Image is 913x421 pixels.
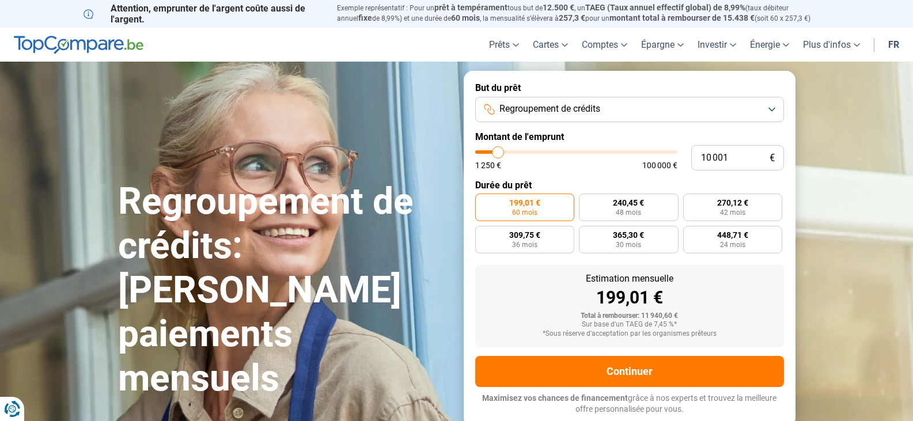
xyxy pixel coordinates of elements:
button: Regroupement de crédits [475,97,784,122]
span: prêt à tempérament [434,3,507,12]
a: Épargne [634,28,691,62]
button: Continuer [475,356,784,387]
a: fr [881,28,906,62]
span: 12.500 € [543,3,574,12]
span: fixe [358,13,372,22]
span: 60 mois [451,13,480,22]
a: Cartes [526,28,575,62]
span: Regroupement de crédits [499,103,600,115]
span: 48 mois [616,209,641,216]
h1: Regroupement de crédits: [PERSON_NAME] paiements mensuels [118,180,450,401]
img: TopCompare [14,36,143,54]
div: Total à rembourser: 11 940,60 € [484,312,775,320]
span: 240,45 € [613,199,644,207]
span: 100 000 € [642,161,677,169]
span: 24 mois [720,241,745,248]
span: Maximisez vos chances de financement [482,393,628,403]
span: montant total à rembourser de 15.438 € [609,13,755,22]
span: 30 mois [616,241,641,248]
label: Montant de l'emprunt [475,131,784,142]
a: Comptes [575,28,634,62]
span: 270,12 € [717,199,748,207]
a: Prêts [482,28,526,62]
span: 1 250 € [475,161,501,169]
div: Sur base d'un TAEG de 7,45 %* [484,321,775,329]
label: Durée du prêt [475,180,784,191]
p: Exemple représentatif : Pour un tous but de , un (taux débiteur annuel de 8,99%) et une durée de ... [337,3,830,24]
span: 365,30 € [613,231,644,239]
p: grâce à nos experts et trouvez la meilleure offre personnalisée pour vous. [475,393,784,415]
a: Énergie [743,28,796,62]
div: Estimation mensuelle [484,274,775,283]
a: Investir [691,28,743,62]
a: Plus d'infos [796,28,867,62]
div: 199,01 € [484,289,775,306]
label: But du prêt [475,82,784,93]
span: 36 mois [512,241,537,248]
span: 257,3 € [559,13,585,22]
span: 448,71 € [717,231,748,239]
span: 60 mois [512,209,537,216]
span: 42 mois [720,209,745,216]
span: TAEG (Taux annuel effectif global) de 8,99% [585,3,745,12]
span: 309,75 € [509,231,540,239]
span: 199,01 € [509,199,540,207]
p: Attention, emprunter de l'argent coûte aussi de l'argent. [84,3,323,25]
div: *Sous réserve d'acceptation par les organismes prêteurs [484,330,775,338]
span: € [770,153,775,163]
